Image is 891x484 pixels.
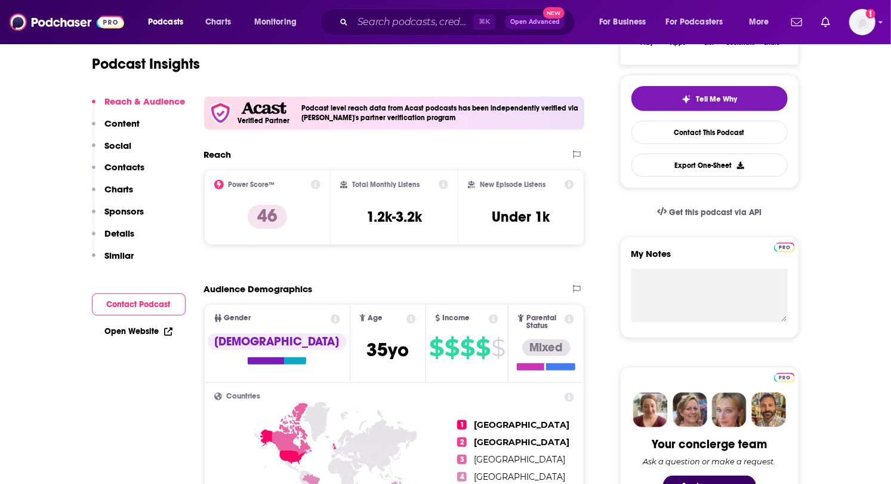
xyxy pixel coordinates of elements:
p: Social [105,140,132,151]
p: Sponsors [105,206,144,217]
button: open menu [741,13,784,32]
h3: Under 1k [492,208,550,226]
a: Charts [198,13,238,32]
span: [GEOGRAPHIC_DATA] [474,471,565,482]
h2: New Episode Listens [480,180,545,189]
img: Jon Profile [751,393,786,427]
h2: Power Score™ [229,180,275,189]
label: My Notes [631,248,788,269]
span: Get this podcast via API [669,207,761,218]
button: open menu [591,13,661,32]
p: 46 [248,205,287,229]
a: Pro website [774,371,795,382]
button: Social [92,140,132,162]
span: 2 [457,437,467,447]
button: Charts [92,183,134,206]
span: [GEOGRAPHIC_DATA] [474,419,569,430]
span: ⌘ K [473,14,495,30]
div: [DEMOGRAPHIC_DATA] [208,333,347,350]
span: Monitoring [254,14,297,30]
span: More [749,14,769,30]
button: Contacts [92,161,145,183]
span: 4 [457,472,467,482]
button: open menu [658,13,741,32]
span: $ [491,338,505,357]
div: Ask a question or make a request. [643,457,776,466]
img: Acast [241,102,286,115]
img: tell me why sparkle [682,94,691,104]
a: Get this podcast via API [648,198,772,227]
p: Details [105,228,135,239]
a: Show notifications dropdown [816,12,835,32]
a: Contact This Podcast [631,121,788,144]
span: Charts [205,14,231,30]
img: Podchaser Pro [774,373,795,382]
button: tell me why sparkleTell Me Why [631,86,788,111]
h3: 1.2k-3.2k [366,208,422,226]
img: Sydney Profile [633,393,668,427]
span: 1 [457,420,467,430]
span: Age [368,314,383,322]
h4: Podcast level reach data from Acast podcasts has been independently verified via [PERSON_NAME]'s ... [302,104,580,122]
span: Podcasts [148,14,183,30]
p: Similar [105,250,134,261]
span: Logged in as oliviaschaefers [849,9,875,35]
button: Contact Podcast [92,293,186,315]
p: Reach & Audience [105,96,186,107]
span: $ [476,338,490,357]
a: Open Website [105,326,172,336]
img: User Profile [849,9,875,35]
span: [GEOGRAPHIC_DATA] [474,437,569,448]
div: Your concierge team [652,437,767,452]
button: Similar [92,250,134,272]
button: Content [92,118,140,140]
button: Open AdvancedNew [505,15,565,29]
img: Podchaser Pro [774,243,795,252]
span: For Business [599,14,646,30]
span: $ [429,338,443,357]
img: Jules Profile [712,393,747,427]
span: For Podcasters [666,14,723,30]
span: $ [445,338,459,357]
button: Sponsors [92,206,144,228]
h2: Audience Demographics [204,283,313,295]
span: 35 yo [366,338,409,362]
span: Tell Me Why [696,94,737,104]
h2: Total Monthly Listens [352,180,420,189]
span: Parental Status [526,314,563,330]
img: Barbara Profile [673,393,707,427]
a: Pro website [774,241,795,252]
span: Gender [224,314,251,322]
h1: Podcast Insights [93,55,201,73]
a: Show notifications dropdown [787,12,807,32]
span: Open Advanced [510,19,560,25]
h2: Reach [204,149,232,160]
span: New [543,7,565,19]
h5: Verified Partner [238,117,290,124]
button: Show profile menu [849,9,875,35]
div: Mixed [522,339,571,356]
span: Income [442,314,470,322]
button: Reach & Audience [92,96,186,118]
button: Export One-Sheet [631,154,788,177]
span: $ [460,338,474,357]
span: Countries [227,393,261,400]
svg: Add a profile image [866,9,875,19]
button: open menu [246,13,312,32]
span: 3 [457,455,467,464]
p: Charts [105,183,134,195]
span: [GEOGRAPHIC_DATA] [474,454,565,465]
input: Search podcasts, credits, & more... [353,13,473,32]
img: verfied icon [209,102,232,125]
button: open menu [140,13,199,32]
img: Podchaser - Follow, Share and Rate Podcasts [10,11,124,33]
div: Search podcasts, credits, & more... [331,8,587,36]
p: Contacts [105,161,145,173]
button: Details [92,228,135,250]
p: Content [105,118,140,129]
